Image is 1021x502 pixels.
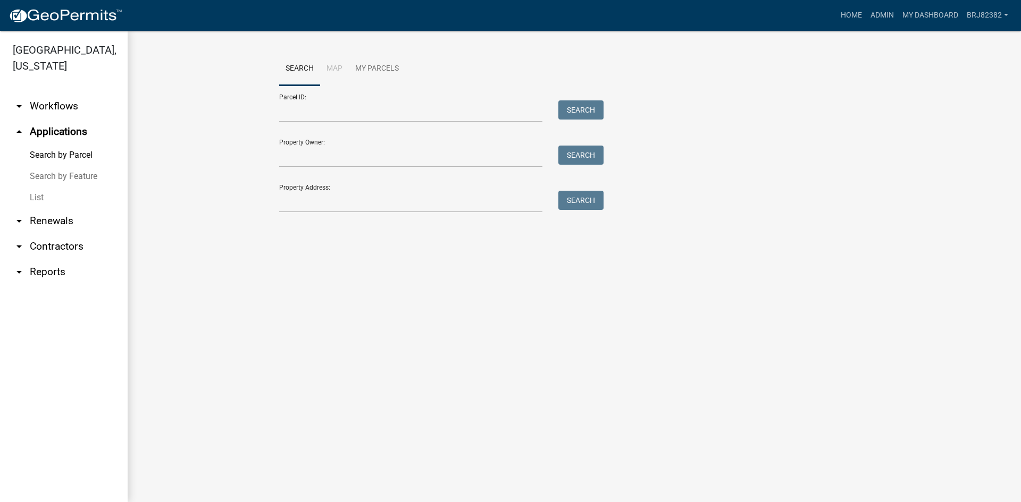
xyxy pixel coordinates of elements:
button: Search [558,146,604,165]
i: arrow_drop_up [13,125,26,138]
i: arrow_drop_down [13,215,26,227]
button: Search [558,100,604,120]
a: brj82382 [963,5,1012,25]
a: Admin [866,5,898,25]
button: Search [558,191,604,210]
a: Home [836,5,866,25]
i: arrow_drop_down [13,240,26,253]
a: Search [279,52,320,86]
a: My Dashboard [898,5,963,25]
a: My Parcels [349,52,405,86]
i: arrow_drop_down [13,266,26,278]
i: arrow_drop_down [13,100,26,113]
